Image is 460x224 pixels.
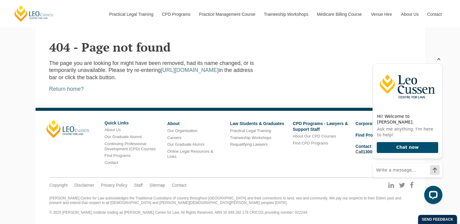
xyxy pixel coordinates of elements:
[105,1,157,27] a: Practical Legal Training
[105,121,163,125] h6: Quick Links
[423,1,446,27] a: Contact
[293,134,336,138] a: About Our CPD Courses
[49,60,257,81] p: The page you are looking for might have been removed, had its name changed, or is temporarily una...
[355,143,413,155] li: Call
[5,5,74,51] img: Leo Cussen Centre for Law
[167,135,181,140] a: Careers
[259,1,312,27] a: Traineeship Workshops
[105,134,142,139] a: Our Graduate Alumni
[366,1,396,27] a: Venue Hire
[355,133,386,137] a: Find Programs
[134,182,143,188] a: Staff
[363,149,389,154] a: 1300 039 031
[9,84,71,95] button: Chat now
[161,67,219,73] a: [URL][DOMAIN_NAME]
[167,121,179,126] a: About
[49,40,411,54] h2: 404 - Page not found
[312,1,366,27] a: Medicare Billing Course
[172,182,186,188] a: Contact
[50,182,68,188] a: Copyright
[9,68,70,80] p: Ask me anything. I'm here to help!
[195,1,259,27] a: Practice Management Course
[167,128,197,133] a: Our Organisation
[62,107,72,117] button: Send a message
[101,182,127,188] a: Privacy Policy
[49,86,84,92] a: Return home?
[167,142,204,147] a: Our Graduate Alumni
[157,1,194,27] a: CPD Programs
[50,196,411,215] div: [PERSON_NAME] Centre for Law acknowledges the Traditional Custodians of country throughout [GEOGR...
[5,104,74,119] input: Write a message…
[105,153,130,158] a: Find Programs
[293,121,348,131] a: CPD Programs - Lawyers & Support Staff
[293,141,328,145] a: Find CPD Programs
[14,5,54,22] a: [PERSON_NAME] Centre for Law
[149,182,165,188] a: Sitemap
[167,149,213,159] a: Online Legal Resources & Links
[105,160,118,165] a: Contact
[355,121,411,126] a: Corporate Training Division
[105,127,121,132] a: About Us
[368,58,445,209] iframe: LiveChat chat widget
[396,1,423,27] a: About Us
[230,128,271,133] a: Practical Legal Training
[105,141,156,151] a: Continuing Professional Development (CPD) Courses
[355,144,378,149] a: Contact Us
[230,135,271,140] a: Traineeship Workshops
[230,121,284,126] a: Law Students & Graduates
[57,127,75,146] button: Open LiveChat chat widget
[74,182,94,188] a: Disclaimer
[9,55,70,67] h2: Hi! Welcome to [PERSON_NAME].
[47,120,89,138] a: [PERSON_NAME]
[230,142,268,147] a: Requalifying Lawyers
